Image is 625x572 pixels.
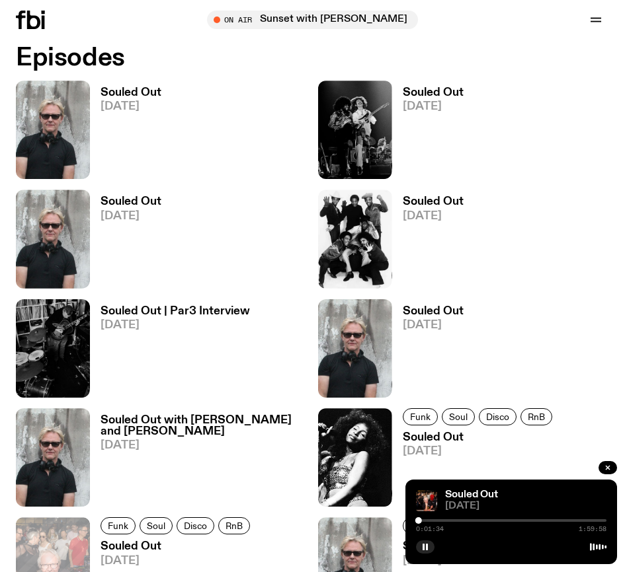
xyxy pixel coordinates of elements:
[218,517,250,534] a: RnB
[442,408,475,425] a: Soul
[101,440,308,451] span: [DATE]
[528,411,545,421] span: RnB
[101,517,136,534] a: Funk
[101,196,161,207] h3: Souled Out
[16,46,609,70] h2: Episodes
[90,306,250,398] a: Souled Out | Par3 Interview[DATE]
[445,489,498,500] a: Souled Out
[184,521,207,531] span: Disco
[16,81,90,179] img: Stephen looks directly at the camera, wearing a black tee, black sunglasses and headphones around...
[177,517,214,534] a: Disco
[101,415,308,437] h3: Souled Out with [PERSON_NAME] and [PERSON_NAME]
[16,190,90,288] img: Stephen looks directly at the camera, wearing a black tee, black sunglasses and headphones around...
[101,320,250,331] span: [DATE]
[101,101,161,112] span: [DATE]
[445,501,606,511] span: [DATE]
[403,541,556,552] h3: Souled Out
[449,411,468,421] span: Soul
[226,521,243,531] span: RnB
[101,87,161,98] h3: Souled Out
[403,101,464,112] span: [DATE]
[207,11,418,29] button: On AirSunset with [PERSON_NAME]
[403,555,556,567] span: [DATE]
[101,306,250,317] h3: Souled Out | Par3 Interview
[90,87,161,179] a: Souled Out[DATE]
[101,211,161,222] span: [DATE]
[318,299,392,398] img: Stephen looks directly at the camera, wearing a black tee, black sunglasses and headphones around...
[521,408,552,425] a: RnB
[403,87,464,98] h3: Souled Out
[403,446,556,457] span: [DATE]
[101,555,254,567] span: [DATE]
[392,196,464,288] a: Souled Out[DATE]
[410,411,431,421] span: Funk
[16,408,90,507] img: Stephen looks directly at the camera, wearing a black tee, black sunglasses and headphones around...
[479,408,517,425] a: Disco
[403,517,438,534] a: Funk
[392,306,464,398] a: Souled Out[DATE]
[392,432,556,507] a: Souled Out[DATE]
[90,196,161,288] a: Souled Out[DATE]
[403,320,464,331] span: [DATE]
[392,87,464,179] a: Souled Out[DATE]
[579,526,606,532] span: 1:59:58
[108,521,128,531] span: Funk
[403,306,464,317] h3: Souled Out
[403,211,464,222] span: [DATE]
[403,196,464,207] h3: Souled Out
[147,521,165,531] span: Soul
[101,541,254,552] h3: Souled Out
[486,411,509,421] span: Disco
[90,415,308,507] a: Souled Out with [PERSON_NAME] and [PERSON_NAME][DATE]
[140,517,173,534] a: Soul
[403,432,556,443] h3: Souled Out
[416,526,444,532] span: 0:01:34
[403,408,438,425] a: Funk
